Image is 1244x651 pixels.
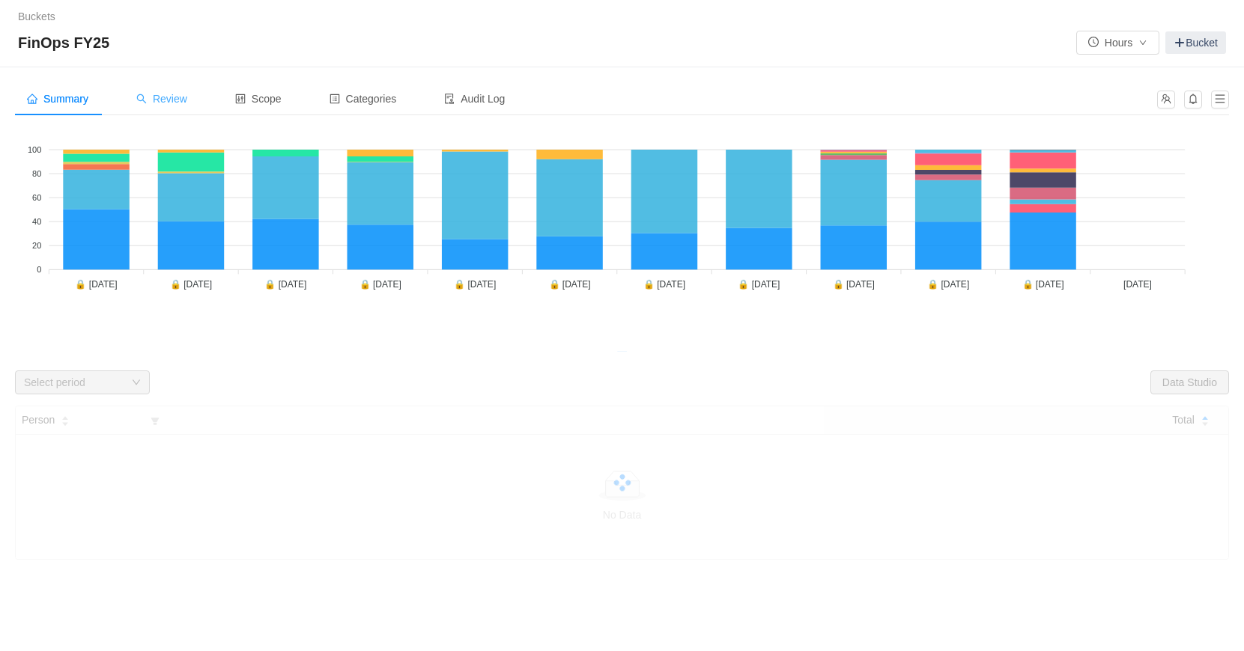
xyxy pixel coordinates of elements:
[1157,91,1175,109] button: icon: team
[132,378,141,388] i: icon: down
[1184,91,1202,109] button: icon: bell
[136,94,147,104] i: icon: search
[32,241,41,250] tspan: 20
[235,93,282,105] span: Scope
[235,94,246,104] i: icon: control
[1211,91,1229,109] button: icon: menu
[359,278,401,290] tspan: 🔒 [DATE]
[444,94,455,104] i: icon: audit
[1022,278,1064,290] tspan: 🔒 [DATE]
[454,278,496,290] tspan: 🔒 [DATE]
[927,278,969,290] tspan: 🔒 [DATE]
[37,265,41,274] tspan: 0
[444,93,505,105] span: Audit Log
[1123,279,1152,290] tspan: [DATE]
[330,93,397,105] span: Categories
[32,193,41,202] tspan: 60
[833,278,875,290] tspan: 🔒 [DATE]
[330,94,340,104] i: icon: profile
[1165,31,1226,54] a: Bucket
[28,145,41,154] tspan: 100
[75,278,117,290] tspan: 🔒 [DATE]
[24,375,124,390] div: Select period
[643,278,685,290] tspan: 🔒 [DATE]
[18,31,118,55] span: FinOps FY25
[170,278,212,290] tspan: 🔒 [DATE]
[549,278,591,290] tspan: 🔒 [DATE]
[18,10,55,22] a: Buckets
[32,217,41,226] tspan: 40
[264,278,306,290] tspan: 🔒 [DATE]
[27,93,88,105] span: Summary
[738,278,780,290] tspan: 🔒 [DATE]
[136,93,187,105] span: Review
[32,169,41,178] tspan: 80
[1076,31,1159,55] button: icon: clock-circleHoursicon: down
[27,94,37,104] i: icon: home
